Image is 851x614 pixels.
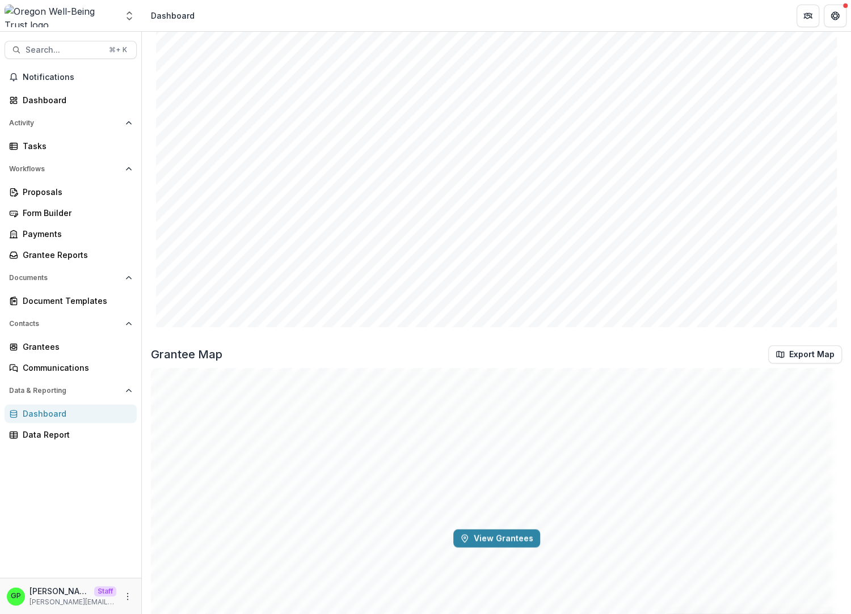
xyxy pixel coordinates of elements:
a: Document Templates [5,291,137,310]
button: Open entity switcher [121,5,137,27]
div: Dashboard [23,94,128,106]
a: Form Builder [5,204,137,222]
span: Workflows [9,165,121,173]
span: Search... [26,45,102,55]
p: Staff [94,586,116,596]
button: Open Data & Reporting [5,382,137,400]
p: [PERSON_NAME][EMAIL_ADDRESS][DOMAIN_NAME] [30,597,116,607]
span: Documents [9,274,121,282]
button: Search... [5,41,137,59]
a: Communications [5,358,137,377]
button: Open Documents [5,269,137,287]
a: Data Report [5,425,137,444]
a: Grantee Reports [5,245,137,264]
button: Export Map [768,345,842,363]
span: Data & Reporting [9,387,121,395]
a: Payments [5,225,137,243]
div: Dashboard [151,10,195,22]
button: Get Help [824,5,846,27]
a: Tasks [5,137,137,155]
div: Payments [23,228,128,240]
div: Document Templates [23,295,128,307]
span: Notifications [23,73,132,82]
h2: Grantee Map [151,348,222,361]
div: Dashboard [23,408,128,420]
div: Form Builder [23,207,128,219]
div: Data Report [23,429,128,441]
a: Proposals [5,183,137,201]
span: Contacts [9,320,121,328]
a: Dashboard [5,91,137,109]
span: Activity [9,119,121,127]
p: [PERSON_NAME] [30,585,90,597]
button: Open Workflows [5,160,137,178]
img: Oregon Well-Being Trust logo [5,5,117,27]
button: More [121,590,134,603]
button: Open Contacts [5,315,137,333]
button: Notifications [5,68,137,86]
div: ⌘ + K [107,44,129,56]
a: Dashboard [5,404,137,423]
button: Open Activity [5,114,137,132]
button: View Grantees [453,529,540,547]
div: Grantee Reports [23,249,128,261]
div: Communications [23,362,128,374]
a: Grantees [5,337,137,356]
button: Partners [797,5,819,27]
nav: breadcrumb [146,7,199,24]
div: Grantees [23,341,128,353]
div: Proposals [23,186,128,198]
div: Tasks [23,140,128,152]
div: Griffin Perry [11,592,21,600]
